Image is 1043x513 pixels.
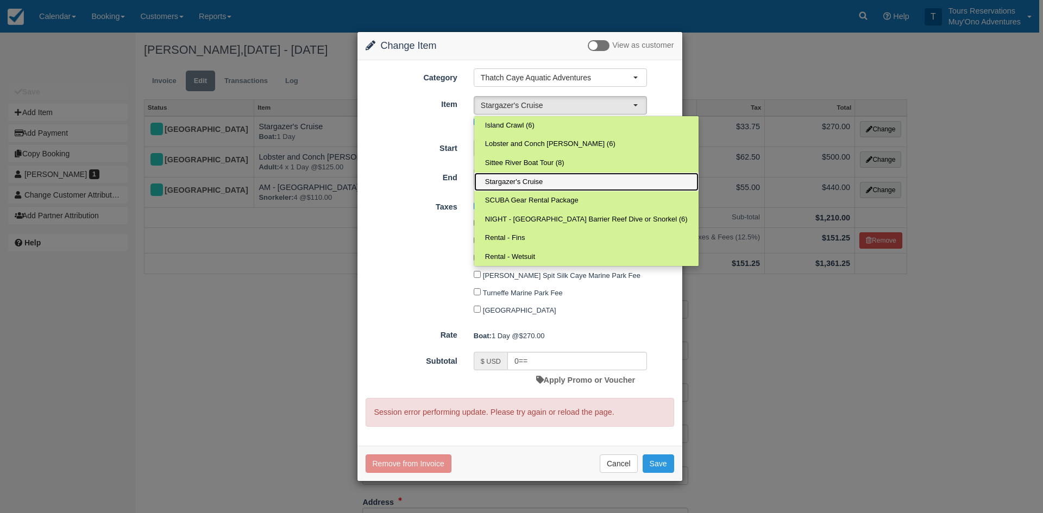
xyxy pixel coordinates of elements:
div: 1 Day @ [466,327,682,345]
label: Subtotal [357,352,466,367]
label: [GEOGRAPHIC_DATA] [483,306,556,314]
label: Taxes [357,198,466,213]
span: NIGHT - [GEOGRAPHIC_DATA] Barrier Reef Dive or Snorkel (6) [485,214,688,225]
span: Rental - Fins [485,233,525,243]
span: $270.00 [519,332,545,340]
span: Thatch Caye Aquatic Adventures [481,72,633,83]
label: Item [357,95,466,110]
span: SCUBA Gear Rental Package [485,195,579,206]
span: Stargazer's Cruise [481,100,633,111]
button: Stargazer's Cruise [474,96,647,115]
a: Apply Promo or Voucher [536,376,635,384]
span: Stargazer's Cruise [485,177,543,187]
span: Change Item [381,40,437,51]
label: End [357,168,466,183]
label: Turneffe Marine Park Fee [483,289,563,297]
button: Thatch Caye Aquatic Adventures [474,68,647,87]
button: Remove from Invoice [366,454,451,473]
span: Rental - Wetsuit [485,252,535,262]
label: [PERSON_NAME] Spit Silk Caye Marine Park Fee [483,271,640,280]
label: Category [357,68,466,84]
p: Session error performing update. Please try again or reload the page. [366,398,674,427]
strong: Boat [474,332,492,340]
label: Start [357,139,466,154]
span: Sittee River Boat Tour (8) [485,158,564,168]
label: Rate [357,326,466,341]
span: Lobster and Conch [PERSON_NAME] (6) [485,139,615,149]
button: Save [643,454,674,473]
button: Cancel [600,454,638,473]
span: View as customer [612,41,674,50]
small: $ USD [481,358,501,365]
span: Island Crawl (6) [485,121,535,131]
